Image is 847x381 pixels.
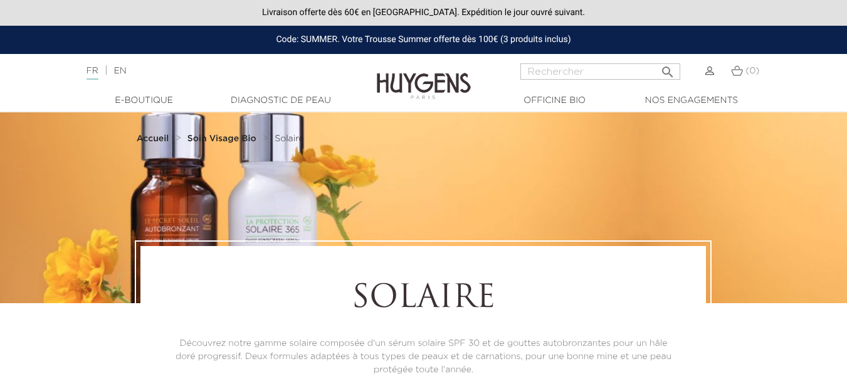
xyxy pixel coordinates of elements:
a: E-Boutique [82,94,207,107]
a: Nos engagements [629,94,754,107]
a: FR [87,67,98,80]
a: Diagnostic de peau [218,94,344,107]
strong: Accueil [137,134,169,143]
a: Solaire [275,134,303,144]
h1: Solaire [175,281,671,318]
img: Huygens [377,53,471,101]
span: (0) [745,67,759,75]
span: Solaire [275,134,303,143]
button:  [656,60,679,77]
a: Soin Visage Bio [187,134,260,144]
i:  [660,61,675,76]
a: Officine Bio [492,94,618,107]
p: Découvrez notre gamme solaire composée d'un sérum solaire SPF 30 et de gouttes autobronzantes pou... [175,337,671,377]
a: Accueil [137,134,172,144]
strong: Soin Visage Bio [187,134,256,143]
div: | [80,63,344,78]
input: Rechercher [520,63,680,80]
a: EN [113,67,126,75]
